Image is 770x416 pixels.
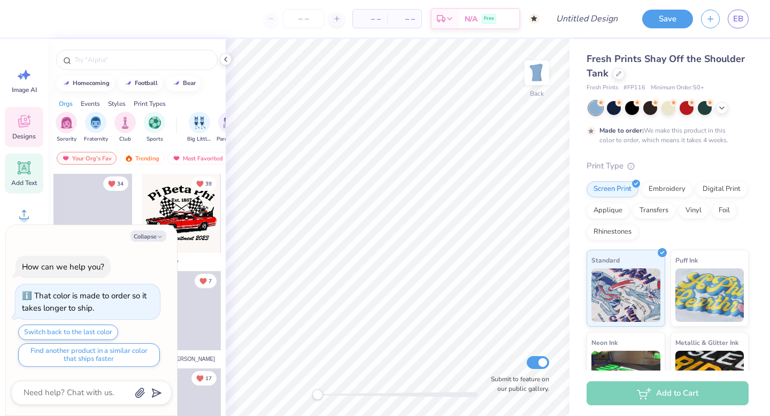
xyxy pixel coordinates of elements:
[118,75,163,91] button: football
[119,117,131,129] img: Club Image
[485,374,549,394] label: Submit to feature on our public gallery.
[465,13,478,25] span: N/A
[675,351,744,404] img: Metallic & Glitter Ink
[167,152,228,165] div: Most Favorited
[59,99,73,109] div: Orgs
[675,337,738,348] span: Metallic & Glitter Ink
[56,75,114,91] button: homecoming
[587,181,638,197] div: Screen Print
[84,135,108,143] span: Fraternity
[124,80,133,87] img: trend_line.gif
[530,89,544,98] div: Back
[108,99,126,109] div: Styles
[73,80,110,86] div: homecoming
[548,8,626,29] input: Untitled Design
[74,55,211,65] input: Try "Alpha"
[114,112,136,143] div: filter for Club
[60,117,73,129] img: Sorority Image
[675,268,744,322] img: Puff Ink
[61,155,70,162] img: most_fav.gif
[11,179,37,187] span: Add Text
[587,160,749,172] div: Print Type
[591,255,620,266] span: Standard
[733,13,743,25] span: EB
[166,75,201,91] button: bear
[120,152,164,165] div: Trending
[712,203,737,219] div: Foil
[119,135,131,143] span: Club
[135,80,158,86] div: football
[18,325,118,340] button: Switch back to the last color
[587,52,745,80] span: Fresh Prints Shay Off the Shoulder Tank
[312,389,323,400] div: Accessibility label
[394,13,415,25] span: – –
[12,132,36,141] span: Designs
[22,290,147,313] div: That color is made to order so it takes longer to ship.
[642,181,692,197] div: Embroidery
[484,15,494,22] span: Free
[187,112,212,143] button: filter button
[675,255,698,266] span: Puff Ink
[81,99,100,109] div: Events
[696,181,748,197] div: Digital Print
[187,112,212,143] div: filter for Big Little Reveal
[172,155,181,162] img: most_fav.gif
[22,261,104,272] div: How can we help you?
[633,203,675,219] div: Transfers
[194,117,205,129] img: Big Little Reveal Image
[651,83,704,93] span: Minimum Order: 50 +
[130,230,166,242] button: Collapse
[587,83,618,93] span: Fresh Prints
[587,203,629,219] div: Applique
[283,9,325,28] input: – –
[56,112,77,143] div: filter for Sorority
[84,112,108,143] button: filter button
[125,155,133,162] img: trending.gif
[642,10,693,28] button: Save
[144,112,165,143] div: filter for Sports
[587,224,638,240] div: Rhinestones
[144,112,165,143] button: filter button
[599,126,644,135] strong: Made to order:
[149,117,161,129] img: Sports Image
[623,83,645,93] span: # FP116
[56,112,77,143] button: filter button
[591,351,660,404] img: Neon Ink
[359,13,381,25] span: – –
[172,80,181,87] img: trend_line.gif
[18,343,160,367] button: Find another product in a similar color that ships faster
[134,99,166,109] div: Print Types
[62,80,71,87] img: trend_line.gif
[57,152,117,165] div: Your Org's Fav
[114,112,136,143] button: filter button
[90,117,102,129] img: Fraternity Image
[526,62,548,83] img: Back
[223,117,235,129] img: Parent's Weekend Image
[187,135,212,143] span: Big Little Reveal
[591,268,660,322] img: Standard
[183,80,196,86] div: bear
[217,112,241,143] div: filter for Parent's Weekend
[156,355,215,363] span: Fav by [PERSON_NAME]
[599,126,731,145] div: We make this product in this color to order, which means it takes 4 weeks.
[679,203,709,219] div: Vinyl
[728,10,749,28] a: EB
[147,135,163,143] span: Sports
[84,112,108,143] div: filter for Fraternity
[217,135,241,143] span: Parent's Weekend
[12,86,37,94] span: Image AI
[217,112,241,143] button: filter button
[591,337,618,348] span: Neon Ink
[57,135,76,143] span: Sorority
